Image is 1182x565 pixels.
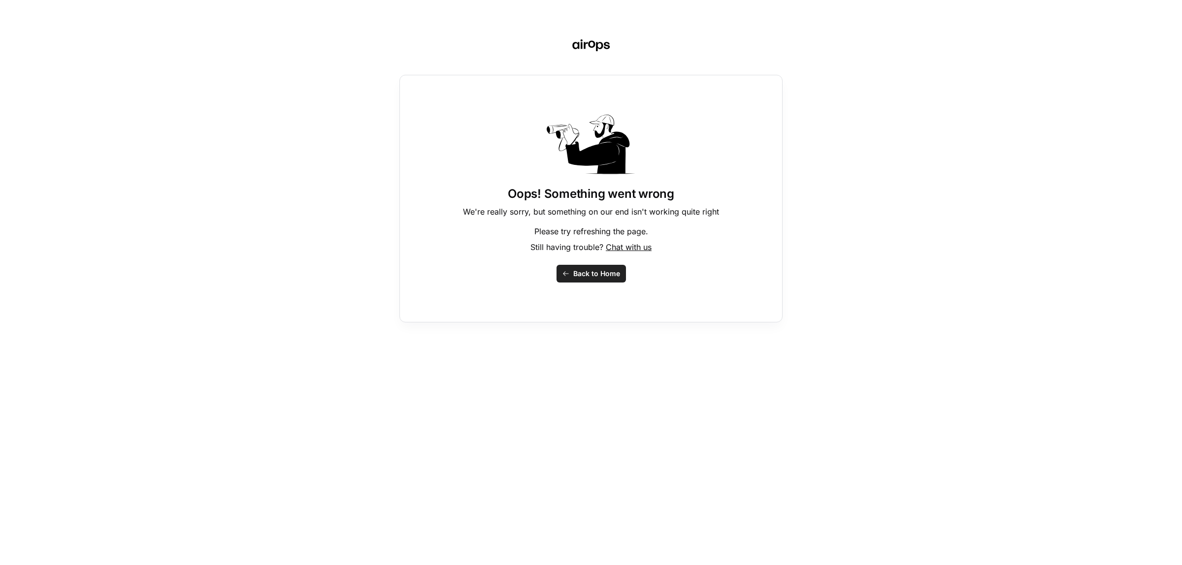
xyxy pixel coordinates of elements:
[557,265,626,282] button: Back to Home
[534,225,648,237] p: Please try refreshing the page.
[573,269,620,279] span: Back to Home
[606,242,652,252] span: Chat with us
[508,186,674,202] h1: Oops! Something went wrong
[530,241,652,253] p: Still having trouble?
[463,206,719,218] p: We're really sorry, but something on our end isn't working quite right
